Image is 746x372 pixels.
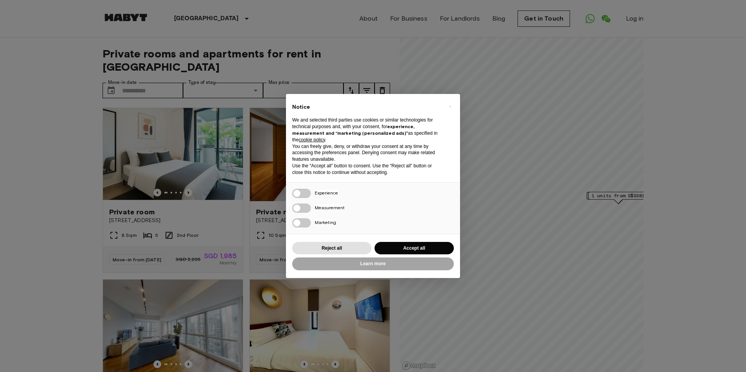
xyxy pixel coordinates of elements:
[375,242,454,255] button: Accept all
[315,190,338,196] span: Experience
[292,143,441,163] p: You can freely give, deny, or withdraw your consent at any time by accessing the preferences pane...
[292,242,371,255] button: Reject all
[315,219,336,225] span: Marketing
[292,103,441,111] h2: Notice
[292,117,441,143] p: We and selected third parties use cookies or similar technologies for technical purposes and, wit...
[299,137,325,143] a: cookie policy
[315,205,345,210] span: Measurement
[292,257,454,270] button: Learn more
[449,102,451,111] span: ×
[444,100,456,113] button: Close this notice
[292,163,441,176] p: Use the “Accept all” button to consent. Use the “Reject all” button or close this notice to conti...
[292,123,415,136] strong: experience, measurement and “marketing (personalized ads)”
